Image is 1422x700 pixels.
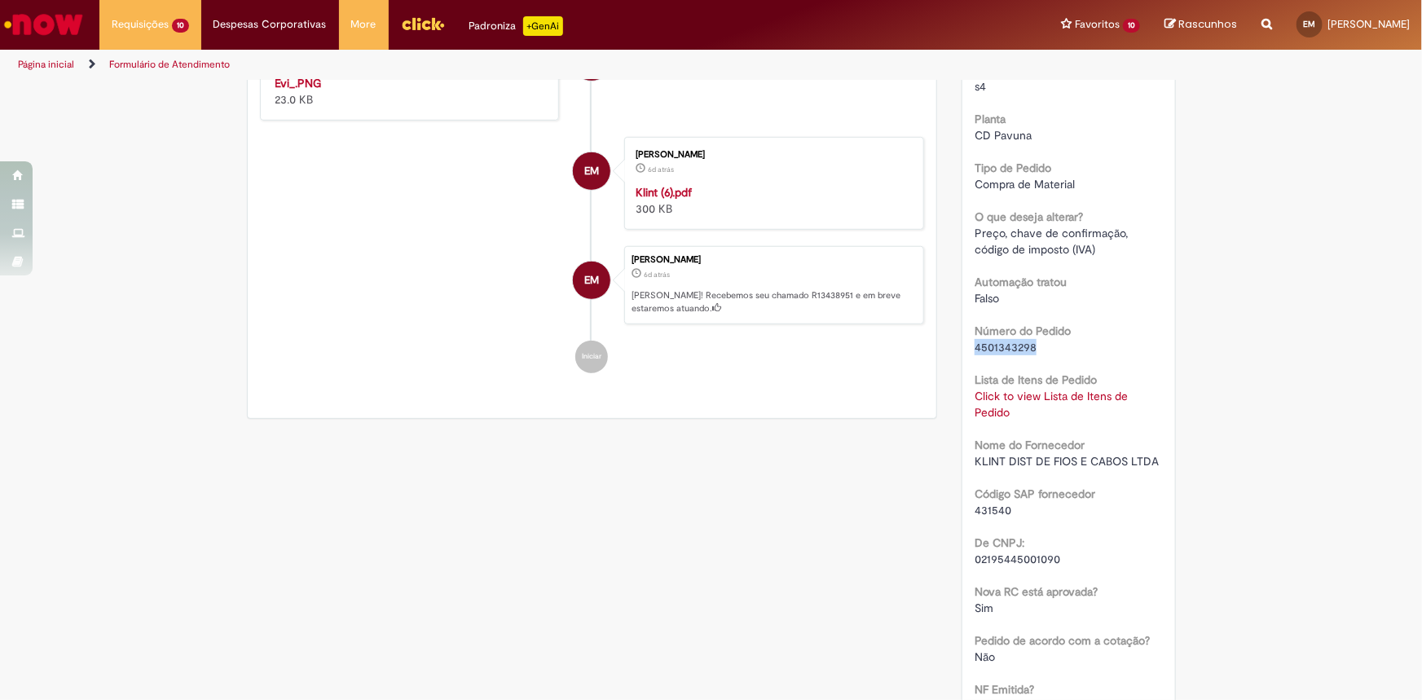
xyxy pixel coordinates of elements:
[636,150,907,160] div: [PERSON_NAME]
[975,161,1051,175] b: Tipo de Pedido
[975,340,1037,354] span: 4501343298
[573,152,610,190] div: Erika Mayane Oliveira Miranda
[1164,17,1237,33] a: Rascunhos
[1075,16,1120,33] span: Favoritos
[275,75,547,108] div: 23.0 KB
[644,270,670,280] time: 22/08/2025 10:11:47
[214,16,327,33] span: Despesas Corporativas
[975,372,1097,387] b: Lista de Itens de Pedido
[351,16,376,33] span: More
[975,275,1067,289] b: Automação tratou
[401,11,445,36] img: click_logo_yellow_360x200.png
[975,584,1098,599] b: Nova RC está aprovada?
[975,552,1060,566] span: 02195445001090
[584,261,599,300] span: EM
[644,270,670,280] span: 6d atrás
[469,16,563,36] div: Padroniza
[975,324,1071,338] b: Número do Pedido
[975,438,1085,452] b: Nome do Fornecedor
[975,389,1128,420] a: Click to view Lista de Itens de Pedido
[975,503,1011,517] span: 431540
[975,177,1075,192] span: Compra de Material
[1304,19,1316,29] span: EM
[632,255,915,265] div: [PERSON_NAME]
[275,76,322,90] a: Evi_.PNG
[636,184,907,217] div: 300 KB
[975,209,1083,224] b: O que deseja alterar?
[975,454,1159,469] span: KLINT DIST DE FIOS E CABOS LTDA
[632,289,915,315] p: [PERSON_NAME]! Recebemos seu chamado R13438951 e em breve estaremos atuando.
[648,165,674,174] span: 6d atrás
[975,128,1032,143] span: CD Pavuna
[975,79,986,94] span: s4
[975,649,995,664] span: Não
[975,112,1006,126] b: Planta
[1123,19,1140,33] span: 10
[975,226,1131,257] span: Preço, chave de confirmação, código de imposto (IVA)
[18,58,74,71] a: Página inicial
[2,8,86,41] img: ServiceNow
[109,58,230,71] a: Formulário de Atendimento
[584,152,599,191] span: EM
[573,262,610,299] div: Erika Mayane Oliveira Miranda
[975,633,1150,648] b: Pedido de acordo com a cotação?
[12,50,936,80] ul: Trilhas de página
[975,291,999,306] span: Falso
[112,16,169,33] span: Requisições
[1178,16,1237,32] span: Rascunhos
[648,165,674,174] time: 22/08/2025 10:11:42
[975,601,993,615] span: Sim
[1327,17,1410,31] span: [PERSON_NAME]
[172,19,189,33] span: 10
[636,185,692,200] a: Klint (6).pdf
[260,246,925,324] li: Erika Mayane Oliveira Miranda
[523,16,563,36] p: +GenAi
[975,535,1024,550] b: De CNPJ:
[975,682,1034,697] b: NF Emitida?
[975,486,1095,501] b: Código SAP fornecedor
